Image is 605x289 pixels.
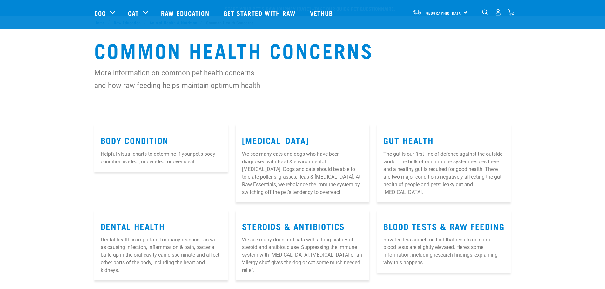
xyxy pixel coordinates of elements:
[413,9,421,15] img: van-moving.png
[155,0,217,26] a: Raw Education
[94,66,261,92] p: More information on common pet health concerns and how raw feeding helps maintain optimum health
[242,224,345,228] a: Steroids & Antibiotics
[304,0,341,26] a: Vethub
[94,38,511,61] h1: Common Health Concerns
[495,9,501,16] img: user.png
[383,236,504,266] p: Raw feeders sometime find that results on some blood tests are slightly elevated. Here's some inf...
[101,138,169,142] a: Body Condition
[242,150,363,196] p: We see many cats and dogs who have been diagnosed with food & environmental [MEDICAL_DATA]. Dogs ...
[383,138,434,142] a: Gut Health
[508,9,514,16] img: home-icon@2x.png
[217,0,304,26] a: Get started with Raw
[94,8,106,18] a: Dog
[101,150,222,166] p: Helpful visual charts to determine if your pet's body condition is ideal, under ideal or over ideal.
[482,9,488,15] img: home-icon-1@2x.png
[101,224,165,228] a: Dental Health
[383,224,504,228] a: Blood Tests & Raw Feeding
[242,236,363,274] p: We see many dogs and cats with a long history of steroid and antibiotic use. Suppressing the immu...
[242,138,309,142] a: [MEDICAL_DATA]
[101,236,222,274] p: Dental health is important for many reasons - as well as causing infection, inflammation & pain, ...
[128,8,139,18] a: Cat
[383,150,504,196] p: The gut is our first line of defence against the outside world. The bulk of our immune system res...
[425,12,463,14] span: [GEOGRAPHIC_DATA]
